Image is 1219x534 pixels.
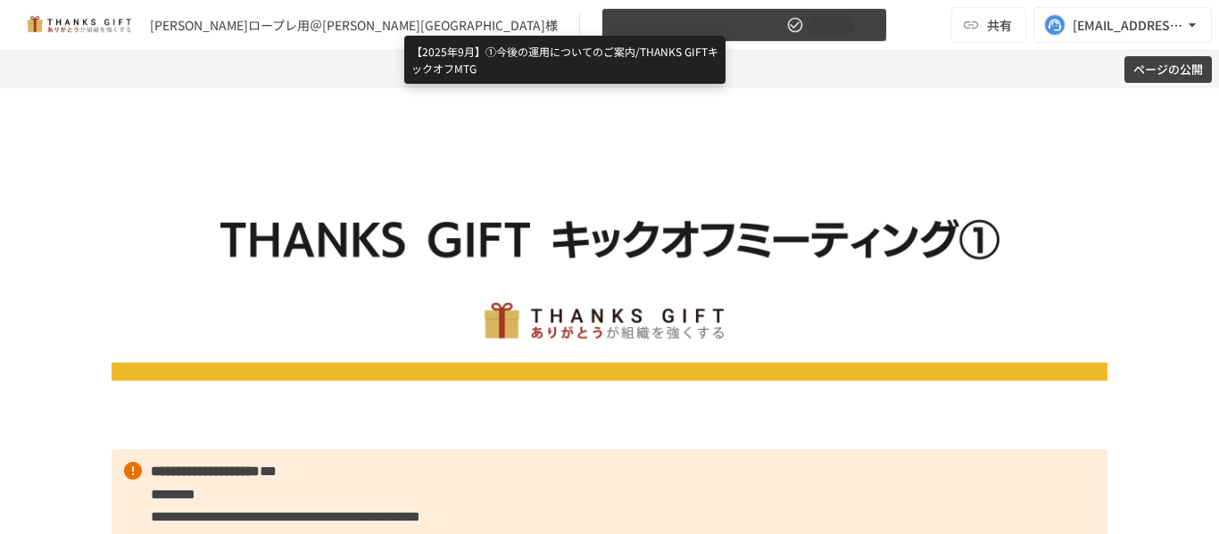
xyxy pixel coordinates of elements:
[1124,56,1212,84] button: ページの公開
[498,51,722,88] p: このページは非公開になっています
[987,15,1012,35] span: 共有
[150,16,558,35] div: [PERSON_NAME]ロープレ用＠[PERSON_NAME][GEOGRAPHIC_DATA]様
[1073,14,1183,37] div: [EMAIL_ADDRESS][DOMAIN_NAME]
[808,16,854,35] span: 非公開
[112,132,1107,381] img: G0WxmcJ0THrQxNO0XY7PBNzv3AFOxoYAtgSyvpL7cek
[21,11,136,39] img: mMP1OxWUAhQbsRWCurg7vIHe5HqDpP7qZo7fRoNLXQh
[613,14,783,37] span: 【2025年9月】①今後の運用についてのご案内/THANKS GIFTキックオフMTG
